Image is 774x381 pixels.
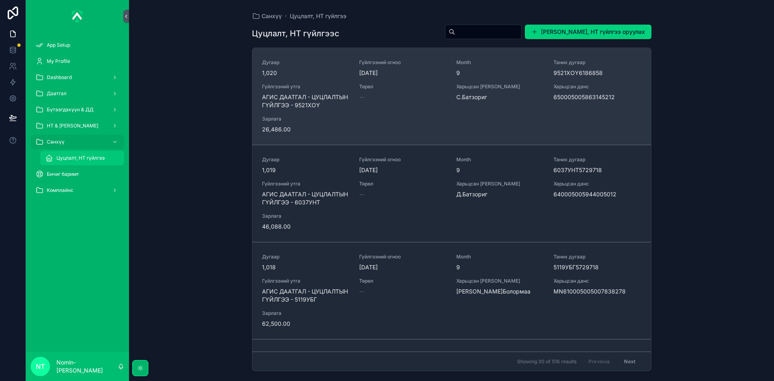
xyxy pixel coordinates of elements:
span: Гүйлгээний огноо [359,351,447,357]
span: Цуцлалт, НТ гүйлгээ [56,155,105,161]
span: 640005005944005012 [553,190,641,198]
button: Next [618,355,641,368]
a: Дугаар1,018Гүйлгээний огноо[DATE]Month9Таних дугаар5119УБГ5729718Гүйлгээний утгаАГИС ДААТГАЛ - ЦУ... [252,242,651,339]
span: 46,088.00 [262,223,350,231]
span: Төрөл [359,278,447,284]
span: Харьцсан данс [553,83,641,90]
span: 650005005863145212 [553,93,641,101]
span: App Setup [47,42,70,48]
span: Дугаар [262,59,350,66]
span: [DATE] [359,166,447,174]
span: Гүйлгээний утга [262,278,350,284]
span: Dashboard [47,74,72,81]
h1: Цуцлалт, НТ гүйлгээс [252,28,339,39]
span: NT [36,362,45,371]
a: App Setup [31,38,124,52]
span: Зарлага [262,116,350,122]
span: Харьцсан [PERSON_NAME] [456,278,544,284]
span: Month [456,254,544,260]
span: НТ & [PERSON_NAME] [47,123,98,129]
span: Бичиг баримт [47,171,79,177]
span: Даатгал [47,90,67,97]
span: 26,486.00 [262,125,350,133]
img: App logo [72,10,83,23]
span: 1,020 [262,69,350,77]
a: Комплайнс [31,183,124,198]
span: Гүйлгээний огноо [359,59,447,66]
span: Санхүү [47,139,64,145]
span: Month [456,59,544,66]
span: -- [359,93,364,101]
span: 9 [456,166,544,174]
span: Харьцсан [PERSON_NAME] [456,181,544,187]
span: 62,500.00 [262,320,350,328]
a: Санхүү [252,12,282,20]
p: Nomin-[PERSON_NAME] [56,358,118,375]
span: 5119УБГ5729718 [553,263,641,271]
span: Таних дугаар [553,156,641,163]
span: [DATE] [359,69,447,77]
span: Харьцсан данс [553,278,641,284]
span: Дугаар [262,156,350,163]
span: Гүйлгээний утга [262,181,350,187]
span: Зарлага [262,310,350,316]
span: АГИС ДААТГАЛ - ЦУЦЛАЛТЫН ГҮЙЛГЭЭ - 6037УНТ [262,190,350,206]
span: -- [359,190,364,198]
a: Цуцлалт, НТ гүйлгээ [290,12,346,20]
span: My Profile [47,58,70,65]
a: Dashboard [31,70,124,85]
span: [DATE] [359,263,447,271]
span: Харьцсан данс [553,181,641,187]
span: Таних дугаар [553,59,641,66]
span: 9 [456,69,544,77]
span: Month [456,351,544,357]
span: Бүтээгдэхүүн & ДД [47,106,94,113]
span: 1,019 [262,166,350,174]
a: Дугаар1,019Гүйлгээний огноо[DATE]Month9Таних дугаар6037УНТ5729718Гүйлгээний утгаАГИС ДААТГАЛ - ЦУ... [252,145,651,242]
span: MN610005005007838278 [553,287,641,296]
span: С.Батзориг [456,93,544,101]
span: Гүйлгээний огноо [359,156,447,163]
span: [PERSON_NAME]Болормаа [456,287,544,296]
span: Харьцсан [PERSON_NAME] [456,83,544,90]
a: Санхүү [31,135,124,149]
span: Санхүү [262,12,282,20]
button: [PERSON_NAME], НТ гүйлгээ оруулах [525,25,651,39]
span: Showing 30 of 516 results [517,358,576,365]
a: My Profile [31,54,124,69]
span: Таних дугаар [553,351,641,357]
span: 1,018 [262,263,350,271]
span: Дугаар [262,254,350,260]
span: 9 [456,263,544,271]
div: scrollable content [26,32,129,208]
span: Зарлага [262,213,350,219]
span: Төрөл [359,181,447,187]
span: Гүйлгээний огноо [359,254,447,260]
a: Дугаар1,020Гүйлгээний огноо[DATE]Month9Таних дугаар9521ХОҮ6186858Гүйлгээний утгаАГИС ДААТГАЛ - ЦУ... [252,48,651,145]
span: Гүйлгээний утга [262,83,350,90]
span: 6037УНТ5729718 [553,166,641,174]
span: АГИС ДААТГАЛ - ЦУЦЛАЛТЫН ГҮЙЛГЭЭ - 9521ХОҮ [262,93,350,109]
a: Цуцлалт, НТ гүйлгээ [40,151,124,165]
span: Month [456,156,544,163]
a: Бүтээгдэхүүн & ДД [31,102,124,117]
span: Комплайнс [47,187,73,194]
span: Дугаар [262,351,350,357]
span: Таних дугаар [553,254,641,260]
a: Даатгал [31,86,124,101]
span: АГИС ДААТГАЛ - ЦУЦЛАЛТЫН ГҮЙЛГЭЭ - 5119УБГ [262,287,350,304]
span: 9521ХОҮ6186858 [553,69,641,77]
span: Д.Батзориг [456,190,544,198]
span: Төрөл [359,83,447,90]
span: -- [359,287,364,296]
a: Бичиг баримт [31,167,124,181]
a: НТ & [PERSON_NAME] [31,119,124,133]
